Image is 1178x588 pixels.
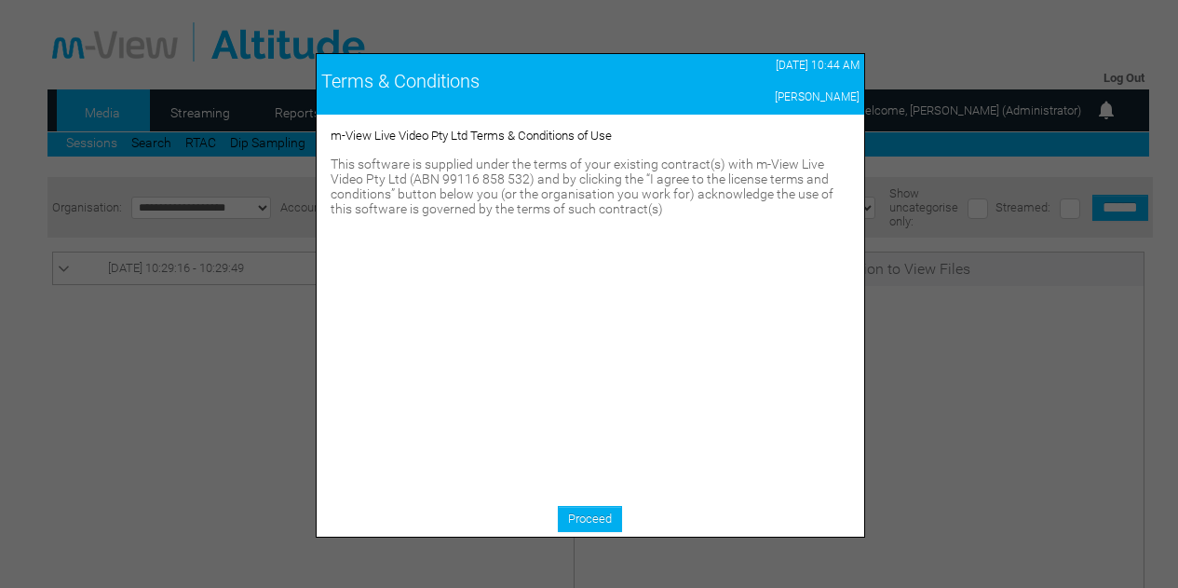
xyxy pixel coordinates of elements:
[558,506,622,532] a: Proceed
[331,129,612,143] span: m-View Live Video Pty Ltd Terms & Conditions of Use
[321,70,663,92] div: Terms & Conditions
[667,54,863,76] td: [DATE] 10:44 AM
[667,86,863,108] td: [PERSON_NAME]
[331,157,833,216] span: This software is supplied under the terms of your existing contract(s) with m-View Live Video Pty...
[1095,99,1117,121] img: bell24.png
